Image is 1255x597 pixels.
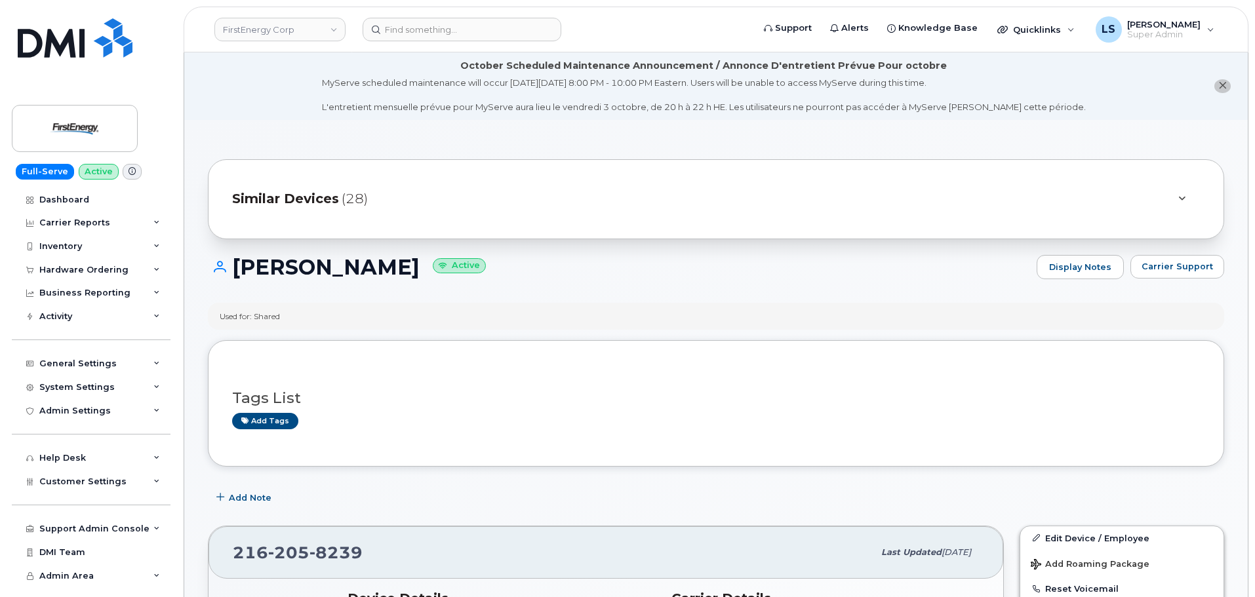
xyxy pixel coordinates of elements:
iframe: Messenger Launcher [1198,540,1245,587]
span: [DATE] [942,547,971,557]
a: Add tags [232,413,298,429]
button: Add Roaming Package [1020,550,1224,577]
span: Add Roaming Package [1031,559,1149,571]
button: close notification [1214,79,1231,93]
span: Carrier Support [1142,260,1213,273]
span: Last updated [881,547,942,557]
h1: [PERSON_NAME] [208,256,1030,279]
button: Add Note [208,486,283,510]
span: (28) [342,189,368,208]
div: MyServe scheduled maintenance will occur [DATE][DATE] 8:00 PM - 10:00 PM Eastern. Users will be u... [322,77,1086,113]
span: 216 [233,543,363,562]
h3: Tags List [232,390,1200,406]
a: Display Notes [1037,255,1124,280]
span: 205 [268,543,309,562]
span: Similar Devices [232,189,339,208]
div: Used for: Shared [220,311,280,322]
div: October Scheduled Maintenance Announcement / Annonce D'entretient Prévue Pour octobre [460,59,947,73]
span: Add Note [229,491,271,504]
span: 8239 [309,543,363,562]
a: Edit Device / Employee [1020,526,1224,550]
button: Carrier Support [1130,255,1224,279]
small: Active [433,258,486,273]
